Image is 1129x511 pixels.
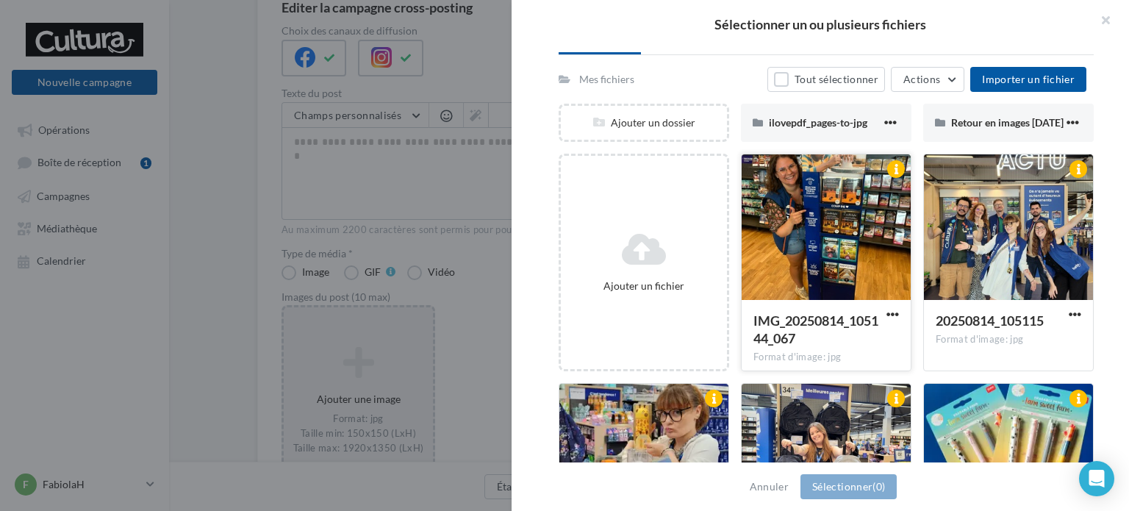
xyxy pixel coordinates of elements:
[769,116,867,129] span: ilovepdf_pages-to-jpg
[982,73,1075,85] span: Importer un fichier
[936,312,1044,329] span: 20250814_105115
[1079,461,1114,496] div: Open Intercom Messenger
[872,480,885,493] span: (0)
[535,18,1105,31] h2: Sélectionner un ou plusieurs fichiers
[753,312,878,346] span: IMG_20250814_105144_067
[767,67,885,92] button: Tout sélectionner
[891,67,964,92] button: Actions
[970,67,1086,92] button: Importer un fichier
[800,474,897,499] button: Sélectionner(0)
[579,72,634,87] div: Mes fichiers
[561,115,727,130] div: Ajouter un dossier
[936,333,1081,346] div: Format d'image: jpg
[567,279,721,293] div: Ajouter un fichier
[951,116,1064,129] span: Retour en images [DATE]
[753,351,899,364] div: Format d'image: jpg
[903,73,940,85] span: Actions
[744,478,795,496] button: Annuler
